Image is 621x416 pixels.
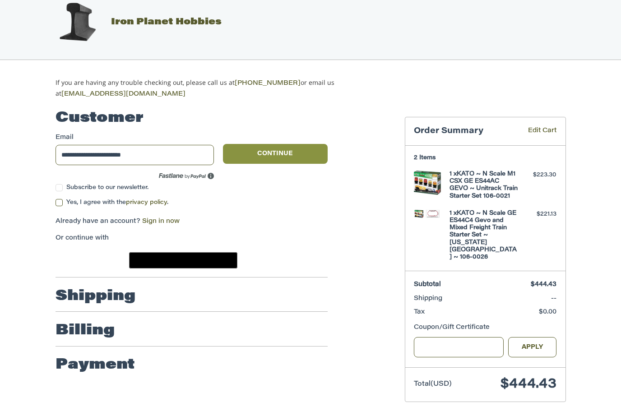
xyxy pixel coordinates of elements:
h2: Customer [56,109,144,127]
p: Or continue with [56,234,328,243]
a: Sign in now [142,218,180,225]
span: Tax [414,309,425,315]
a: Iron Planet Hobbies [46,18,222,27]
h4: 1 x KATO ~ N Scale GE ES44C4 Gevo and Mixed Freight Train Starter Set ~ [US_STATE][GEOGRAPHIC_DAT... [450,210,519,261]
p: If you are having any trouble checking out, please call us at or email us at [56,78,363,99]
h2: Shipping [56,287,135,305]
button: Continue [223,144,328,164]
label: Email [56,133,214,143]
div: $221.13 [521,210,556,219]
a: [EMAIL_ADDRESS][DOMAIN_NAME] [61,91,185,97]
span: Shipping [414,296,442,302]
input: Gift Certificate or Coupon Code [414,337,504,357]
h2: Billing [56,322,115,340]
a: privacy policy [126,199,167,205]
button: Apply [508,337,557,357]
span: Subtotal [414,282,441,288]
span: Iron Planet Hobbies [111,18,222,27]
h3: Order Summary [414,126,515,137]
h4: 1 x KATO ~ N Scale M1 CSX GE ES44AC GEVO ~ Unitrack Train Starter Set 106-0021 [450,171,519,200]
span: Subscribe to our newsletter. [66,185,148,190]
h2: Payment [56,356,135,374]
span: Yes, I agree with the . [66,199,168,205]
button: Google Pay [129,252,237,268]
h3: 2 Items [414,154,556,162]
iframe: PayPal-paypal [52,252,120,268]
span: Total (USD) [414,381,452,388]
p: Already have an account? [56,217,328,226]
div: Coupon/Gift Certificate [414,323,556,333]
span: -- [551,296,556,302]
div: $223.30 [521,171,556,180]
span: $0.00 [539,309,556,315]
a: [PHONE_NUMBER] [235,80,301,87]
span: $444.43 [501,378,556,391]
span: $444.43 [531,282,556,288]
a: Edit Cart [515,126,556,137]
